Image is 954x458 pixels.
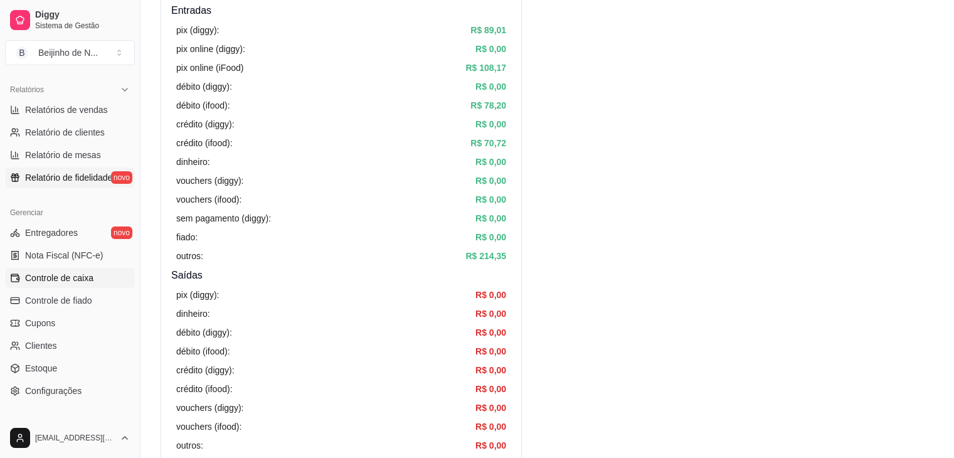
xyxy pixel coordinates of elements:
article: R$ 0,00 [475,401,506,415]
a: Relatório de clientes [5,122,135,142]
span: [EMAIL_ADDRESS][DOMAIN_NAME] [35,433,115,443]
article: outros: [176,439,203,452]
article: vouchers (ifood): [176,420,241,434]
span: Entregadores [25,226,78,239]
article: outros: [176,249,203,263]
span: Configurações [25,385,82,397]
span: Relatório de mesas [25,149,101,161]
article: R$ 0,00 [475,155,506,169]
a: Relatório de fidelidadenovo [5,168,135,188]
article: pix (diggy): [176,288,219,302]
button: Select a team [5,40,135,65]
article: crédito (ifood): [176,382,232,396]
article: R$ 0,00 [475,326,506,339]
article: R$ 0,00 [475,344,506,358]
article: R$ 78,20 [470,99,506,112]
span: Cupons [25,317,55,329]
article: fiado: [176,230,198,244]
h4: Entradas [171,3,511,18]
article: R$ 0,00 [475,174,506,188]
article: crédito (diggy): [176,117,235,131]
article: R$ 0,00 [475,80,506,93]
article: dinheiro: [176,307,210,321]
a: Nota Fiscal (NFC-e) [5,245,135,265]
span: Sistema de Gestão [35,21,130,31]
span: Controle de caixa [25,272,93,284]
article: crédito (ifood): [176,136,232,150]
span: Diggy [35,9,130,21]
a: Configurações [5,381,135,401]
article: R$ 0,00 [475,307,506,321]
article: R$ 0,00 [475,230,506,244]
article: débito (ifood): [176,99,230,112]
a: Cupons [5,313,135,333]
h4: Saídas [171,268,511,283]
span: Relatório de fidelidade [25,171,112,184]
div: Gerenciar [5,203,135,223]
div: Beijinho de N ... [38,46,98,59]
span: B [16,46,28,59]
span: Relatórios de vendas [25,104,108,116]
span: Nota Fiscal (NFC-e) [25,249,103,262]
article: pix (diggy): [176,23,219,37]
a: Estoque [5,358,135,378]
article: débito (diggy): [176,326,232,339]
a: Clientes [5,336,135,356]
article: R$ 0,00 [475,117,506,131]
a: Controle de fiado [5,290,135,311]
article: débito (ifood): [176,344,230,358]
article: R$ 0,00 [475,363,506,377]
article: R$ 214,35 [465,249,506,263]
article: R$ 0,00 [475,420,506,434]
span: Controle de fiado [25,294,92,307]
a: Relatórios de vendas [5,100,135,120]
article: dinheiro: [176,155,210,169]
article: R$ 0,00 [475,211,506,225]
article: R$ 0,00 [475,439,506,452]
span: Relatório de clientes [25,126,105,139]
button: [EMAIL_ADDRESS][DOMAIN_NAME] [5,423,135,453]
article: R$ 0,00 [475,382,506,396]
article: R$ 70,72 [470,136,506,150]
span: Relatórios [10,85,44,95]
article: R$ 89,01 [470,23,506,37]
article: vouchers (ifood): [176,193,241,206]
a: Relatório de mesas [5,145,135,165]
a: Controle de caixa [5,268,135,288]
a: Entregadoresnovo [5,223,135,243]
article: crédito (diggy): [176,363,235,377]
span: Clientes [25,339,57,352]
article: sem pagamento (diggy): [176,211,271,225]
article: débito (diggy): [176,80,232,93]
article: R$ 0,00 [475,288,506,302]
article: R$ 0,00 [475,193,506,206]
div: Diggy [5,416,135,436]
article: vouchers (diggy): [176,174,243,188]
article: R$ 0,00 [475,42,506,56]
article: pix online (iFood) [176,61,243,75]
article: pix online (diggy): [176,42,245,56]
span: Estoque [25,362,57,375]
article: vouchers (diggy): [176,401,243,415]
a: DiggySistema de Gestão [5,5,135,35]
article: R$ 108,17 [465,61,506,75]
